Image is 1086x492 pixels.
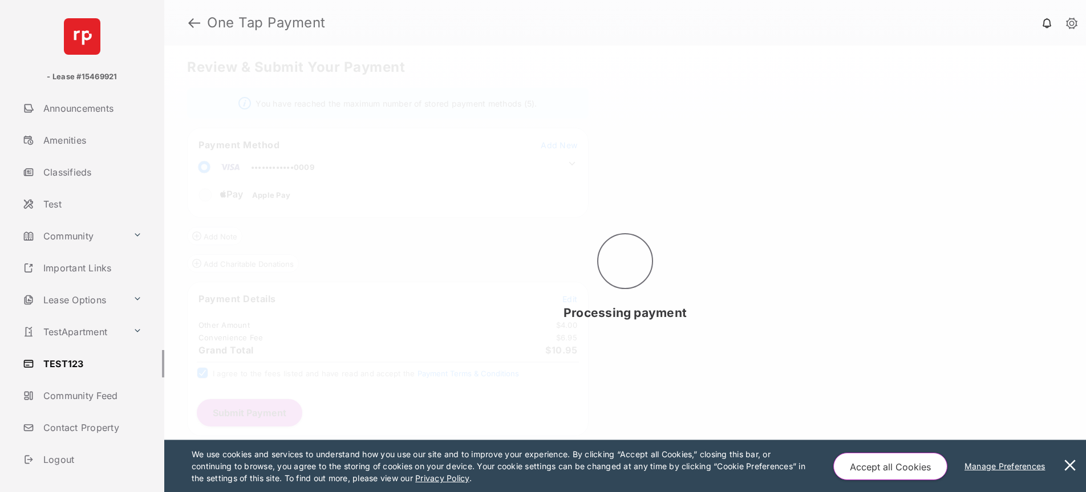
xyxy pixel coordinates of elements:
a: Amenities [18,127,164,154]
a: TestApartment [18,318,128,345]
strong: One Tap Payment [207,16,326,30]
a: Lease Options [18,286,128,314]
a: Community Feed [18,382,164,409]
a: Community [18,222,128,250]
img: svg+xml;base64,PHN2ZyB4bWxucz0iaHR0cDovL3d3dy53My5vcmcvMjAwMC9zdmciIHdpZHRoPSI2NCIgaGVpZ2h0PSI2NC... [64,18,100,55]
a: Announcements [18,95,164,122]
a: Important Links [18,254,147,282]
u: Privacy Policy [415,473,469,483]
a: Classifieds [18,158,164,186]
a: Contact Property [18,414,164,441]
u: Manage Preferences [965,461,1050,471]
a: TEST123 [18,350,164,377]
a: Test [18,190,164,218]
p: We use cookies and services to understand how you use our site and to improve your experience. By... [192,448,809,484]
a: Logout [18,446,164,473]
span: Processing payment [564,306,687,320]
button: Accept all Cookies [833,453,947,480]
p: - Lease #15469921 [47,71,117,83]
